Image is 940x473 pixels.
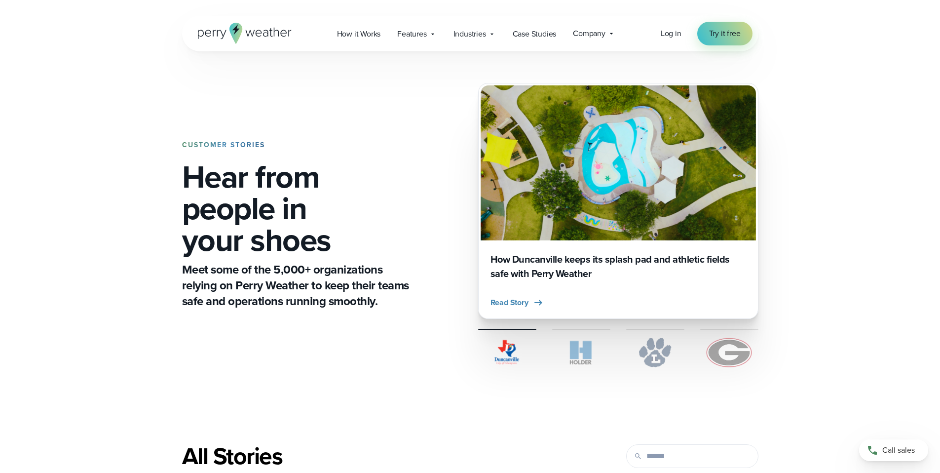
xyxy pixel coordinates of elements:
img: Duncanville Splash Pad [481,85,756,240]
a: Case Studies [504,24,565,44]
span: Call sales [882,444,915,456]
span: Company [573,28,605,39]
button: Read Story [490,297,544,309]
span: Features [397,28,426,40]
a: Try it free [697,22,752,45]
span: Case Studies [513,28,557,40]
img: City of Duncanville Logo [478,338,536,367]
span: Read Story [490,297,528,309]
a: Log in [661,28,681,39]
a: How it Works [329,24,389,44]
a: Duncanville Splash Pad How Duncanville keeps its splash pad and athletic fields safe with Perry W... [478,83,758,319]
div: slideshow [478,83,758,319]
div: All Stories [182,442,561,470]
div: 1 of 4 [478,83,758,319]
h3: How Duncanville keeps its splash pad and athletic fields safe with Perry Weather [490,252,746,281]
p: Meet some of the 5,000+ organizations relying on Perry Weather to keep their teams safe and opera... [182,262,413,309]
strong: CUSTOMER STORIES [182,140,265,150]
h1: Hear from people in your shoes [182,161,413,256]
img: Holder.svg [552,338,610,367]
a: Call sales [859,439,928,461]
span: How it Works [337,28,381,40]
span: Try it free [709,28,741,39]
span: Industries [453,28,486,40]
